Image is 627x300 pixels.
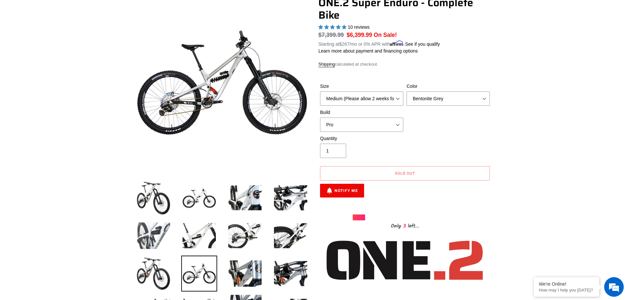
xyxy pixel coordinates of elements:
[318,39,440,48] p: Starting at /mo or 0% APR with .
[107,3,123,19] div: Minimize live chat window
[3,178,124,201] textarea: Type your message and hit 'Enter'
[395,170,415,176] span: Sold out
[181,218,217,254] img: Load image into Gallery viewer, ONE.2 Super Enduro - Complete Bike
[21,33,37,49] img: d_696896380_company_1647369064580_696896380
[374,31,397,39] span: On Sale!
[136,256,171,292] img: Load image into Gallery viewer, ONE.2 Super Enduro - Complete Bike
[136,218,171,254] img: Load image into Gallery viewer, ONE.2 Super Enduro - Complete Bike
[320,83,403,90] label: Size
[347,32,372,38] span: $6,399.99
[539,281,594,287] div: We're Online!
[353,220,457,230] div: Only left...
[318,62,335,67] a: Shipping
[390,40,404,46] span: Affirm
[318,61,491,68] div: calculated at checkout.
[407,83,490,90] label: Color
[227,256,263,292] img: Load image into Gallery viewer, ONE.2 Super Enduro - Complete Bike
[320,135,403,142] label: Quantity
[318,48,418,54] a: Learn more about payment and financing options
[7,36,17,46] div: Navigation go back
[38,82,90,148] span: We're online!
[348,24,370,30] span: 10 reviews
[181,180,217,216] img: Load image into Gallery viewer, ONE.2 Super Enduro - Complete Bike
[273,180,309,216] img: Load image into Gallery viewer, ONE.2 Super Enduro - Complete Bike
[136,180,171,216] img: Load image into Gallery viewer, ONE.2 Super Enduro - Complete Bike
[320,109,403,116] label: Build
[227,180,263,216] img: Load image into Gallery viewer, ONE.2 Super Enduro - Complete Bike
[318,32,344,38] s: $7,399.99
[539,288,594,292] p: How may I help you today?
[273,256,309,292] img: Load image into Gallery viewer, ONE.2 Super Enduro - Complete Bike
[181,256,217,292] img: Load image into Gallery viewer, ONE.2 Super Enduro - Complete Bike
[227,218,263,254] img: Load image into Gallery viewer, ONE.2 Super Enduro - Complete Bike
[273,218,309,254] img: Load image into Gallery viewer, ONE.2 Super Enduro - Complete Bike
[320,184,364,197] button: Notify Me
[401,222,408,230] span: 3
[318,24,348,30] span: 5.00 stars
[320,166,490,181] button: Sold out
[44,37,120,45] div: Chat with us now
[405,41,440,47] a: See if you qualify - Learn more about Affirm Financing (opens in modal)
[339,41,349,47] span: $267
